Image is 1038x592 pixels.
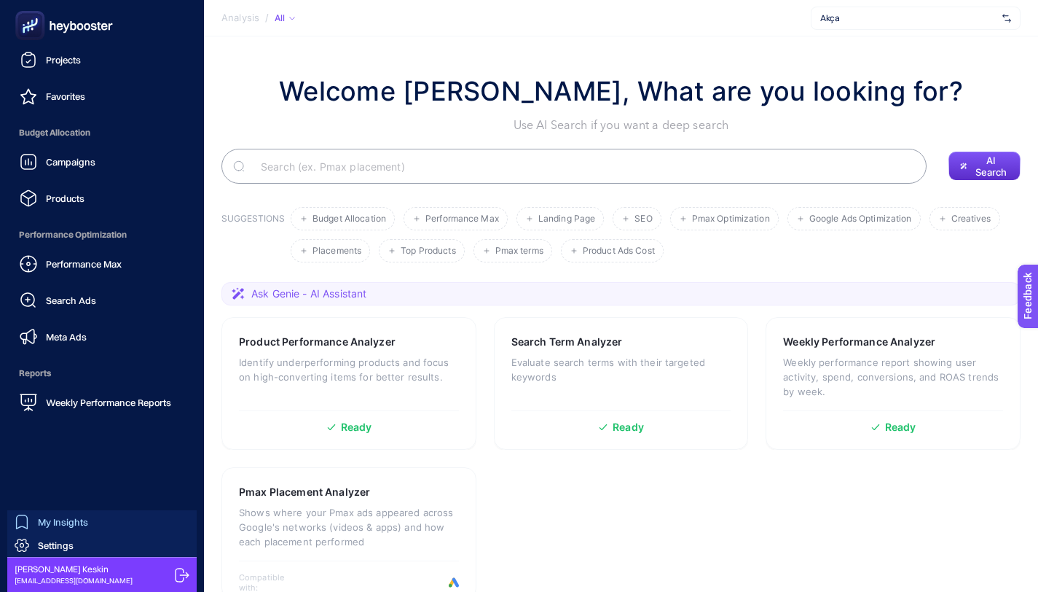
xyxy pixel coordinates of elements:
[46,90,85,102] span: Favorites
[885,422,916,432] span: Ready
[973,155,1009,178] span: AI Search
[12,45,192,74] a: Projects
[221,12,259,24] span: Analysis
[494,317,749,450] a: Search Term AnalyzerEvaluate search terms with their targeted keywordsReady
[820,12,996,24] span: Akça
[15,564,133,575] span: [PERSON_NAME] Keskin
[1002,11,1011,26] img: svg%3e
[511,355,731,384] p: Evaluate search terms with their targeted keywords
[38,516,88,528] span: My Insights
[692,214,770,225] span: Pmax Optimization
[495,246,543,257] span: Pmax terms
[15,575,133,586] span: [EMAIL_ADDRESS][DOMAIN_NAME]
[12,184,192,213] a: Products
[239,505,459,549] p: Shows where your Pmax ads appeared across Google's networks (videos & apps) and how each placemen...
[221,213,285,262] h3: SUGGESTIONS
[46,258,122,270] span: Performance Max
[511,335,623,349] h3: Search Term Analyzer
[583,246,655,257] span: Product Ads Cost
[46,156,95,168] span: Campaigns
[7,534,197,557] a: Settings
[12,286,192,315] a: Search Ads
[239,335,396,349] h3: Product Performance Analyzer
[279,71,963,111] h1: Welcome [PERSON_NAME], What are you looking for?
[279,117,963,134] p: Use AI Search if you want a deep search
[12,82,192,111] a: Favorites
[12,322,192,351] a: Meta Ads
[613,422,644,432] span: Ready
[783,355,1003,399] p: Weekly performance report showing user activity, spend, conversions, and ROAS trends by week.
[538,214,595,225] span: Landing Page
[275,12,295,24] div: All
[341,422,372,432] span: Ready
[249,146,915,187] input: Search
[948,152,1021,181] button: AI Search
[312,214,386,225] span: Budget Allocation
[46,54,81,66] span: Projects
[783,335,935,349] h3: Weekly Performance Analyzer
[265,12,269,23] span: /
[809,214,912,225] span: Google Ads Optimization
[12,220,192,249] span: Performance Optimization
[12,118,192,147] span: Budget Allocation
[12,147,192,176] a: Campaigns
[239,485,370,499] h3: Pmax Placement Analyzer
[312,246,361,257] span: Placements
[951,214,991,225] span: Creatives
[12,249,192,279] a: Performance Max
[46,192,84,204] span: Products
[766,317,1021,450] a: Weekly Performance AnalyzerWeekly performance report showing user activity, spend, conversions, a...
[46,295,96,306] span: Search Ads
[38,540,74,551] span: Settings
[239,355,459,384] p: Identify underperforming products and focus on high-converting items for better results.
[46,331,87,343] span: Meta Ads
[401,246,455,257] span: Top Products
[12,359,192,388] span: Reports
[634,214,652,225] span: SEO
[46,397,171,408] span: Weekly Performance Reports
[425,214,499,225] span: Performance Max
[221,317,476,450] a: Product Performance AnalyzerIdentify underperforming products and focus on high-converting items ...
[7,510,197,534] a: My Insights
[12,388,192,417] a: Weekly Performance Reports
[9,4,55,16] span: Feedback
[251,287,366,301] span: Ask Genie - AI Assistant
